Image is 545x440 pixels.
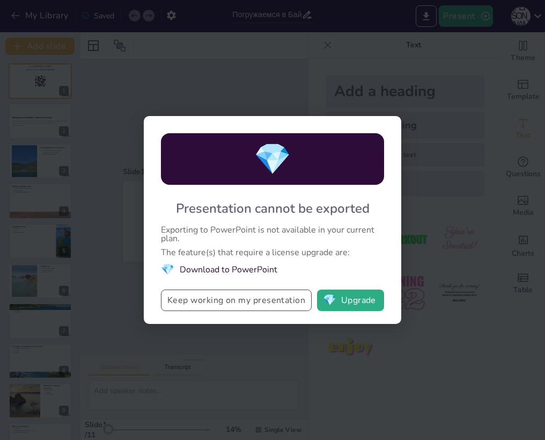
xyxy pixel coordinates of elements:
button: Keep working on my presentation [161,290,312,311]
span: diamond [161,262,174,277]
div: Exporting to PowerPoint is not available in your current plan. [161,226,384,243]
div: Presentation cannot be exported [176,200,370,217]
span: diamond [323,295,336,306]
button: diamondUpgrade [317,290,384,311]
span: diamond [254,139,291,180]
div: The feature(s) that require a license upgrade are: [161,248,384,257]
li: Download to PowerPoint [161,262,384,277]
